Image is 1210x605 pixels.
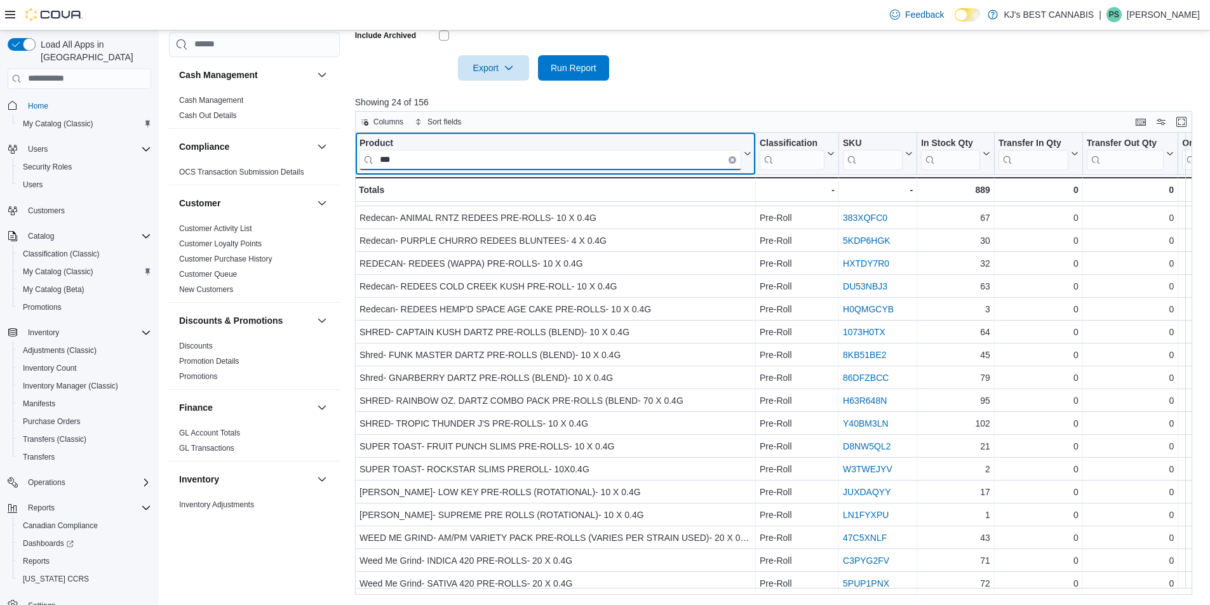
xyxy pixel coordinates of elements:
div: 0 [998,256,1079,271]
span: New Customers [179,284,233,295]
div: WEED ME GRIND- AM/PM VARIETY PACK PRE-ROLLS (VARIES PER STRAIN USED)- 20 X 0.4G [360,530,751,545]
div: Redecan- PURPLE CHURRO REDEES BLUNTEES- 4 X 0.4G [360,233,751,248]
a: Customer Queue [179,270,237,279]
div: 0 [998,462,1079,477]
div: 43 [921,530,990,545]
a: Purchase Orders [18,414,86,429]
span: Sort fields [427,117,461,127]
a: Classification (Classic) [18,246,105,262]
div: REDECAN- REDEES (WAPPA) PRE-ROLLS- 10 X 0.4G [360,256,751,271]
span: Dashboards [23,538,74,548]
span: Home [23,98,151,114]
span: Load All Apps in [GEOGRAPHIC_DATA] [36,38,151,63]
span: Transfers (Classic) [23,434,86,444]
div: Pre-Roll [760,187,835,203]
span: GL Transactions [179,443,234,453]
button: Columns [356,114,408,130]
span: PS [1109,7,1119,22]
div: 30 [921,233,990,248]
div: [PERSON_NAME]- LOW KEY PRE-ROLLS (ROTATIONAL)- 10 X 0.4G [360,484,751,500]
button: My Catalog (Beta) [13,281,156,298]
button: Reports [23,500,60,515]
div: 0 [1087,210,1174,225]
div: Redecan- REDEES COLD CREEK KUSH PRE-ROLL- 10 X 0.4G [360,279,751,294]
a: 47C5XNLF [843,533,887,543]
a: Inventory Count [18,361,82,376]
div: Pre-Roll [760,462,835,477]
span: Users [18,177,151,192]
a: Reports [18,554,55,569]
button: Security Roles [13,158,156,176]
button: Reports [3,499,156,517]
button: Inventory [314,472,330,487]
button: Inventory [23,325,64,340]
a: Users [18,177,48,192]
div: 67 [921,210,990,225]
div: 0 [1087,507,1174,522]
div: 0 [998,347,1079,362]
div: Finance [169,425,340,461]
button: Export [458,55,529,81]
div: 102 [921,416,990,431]
div: 0 [998,484,1079,500]
div: 79 [921,370,990,385]
div: Product [360,137,741,170]
div: SKU [843,137,903,149]
a: 8KB51BE2 [843,350,887,360]
button: Transfers (Classic) [13,430,156,448]
a: H63R648N [843,396,887,406]
div: Pre-Roll [760,210,835,225]
div: Pre-Roll [760,530,835,545]
button: Clear input [729,156,736,163]
a: Inventory Adjustments [179,500,254,509]
input: Dark Mode [955,8,981,22]
div: 0 [998,370,1079,385]
span: GL Account Totals [179,428,240,438]
a: C3PYG2FV [843,555,889,566]
button: Enter fullscreen [1174,114,1189,130]
div: 0 [1087,462,1174,477]
button: Inventory Count [13,359,156,377]
div: 21 [921,439,990,454]
button: Transfers [13,448,156,466]
button: Transfer Out Qty [1086,137,1173,170]
h3: Cash Management [179,69,258,81]
span: Customer Queue [179,269,237,279]
div: Classification [760,137,824,170]
button: Keyboard shortcuts [1133,114,1148,130]
span: Classification (Classic) [23,249,100,259]
span: Customer Activity List [179,223,252,234]
div: 0 [1087,187,1174,203]
div: - [843,182,913,197]
button: Customers [3,201,156,220]
div: 0 [1087,370,1174,385]
button: Inventory [179,473,312,486]
a: W3TWEJYV [843,464,892,474]
span: Inventory Manager (Classic) [18,378,151,394]
div: 95 [921,393,990,408]
div: Product [360,137,741,149]
div: 0 [998,187,1079,203]
a: GL Transactions [179,444,234,453]
div: 0 [998,210,1079,225]
a: JUXDAQYY [843,487,891,497]
span: My Catalog (Beta) [18,282,151,297]
div: Shred- GNARBERRY DARTZ PRE-ROLLS (BLEND)- 10 X 0.4G [360,370,751,385]
span: Discounts [179,341,213,351]
div: SUPER TOAST- FRUIT PUNCH SLIMS PRE-ROLLS- 10 X 0.4G [360,439,751,454]
a: Customer Purchase History [179,255,272,263]
div: Totals [359,182,751,197]
div: Pre-Roll [760,256,835,271]
a: Customers [23,203,70,218]
a: Home [23,98,53,114]
span: Catalog [23,229,151,244]
span: My Catalog (Classic) [18,264,151,279]
div: 0 [998,279,1079,294]
div: 0 [1087,302,1174,317]
span: Adjustments (Classic) [23,345,97,356]
span: Operations [23,475,151,490]
span: Inventory Adjustments [179,500,254,510]
h3: Discounts & Promotions [179,314,283,327]
div: 17 [921,484,990,500]
a: 383XQFC0 [843,213,887,223]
